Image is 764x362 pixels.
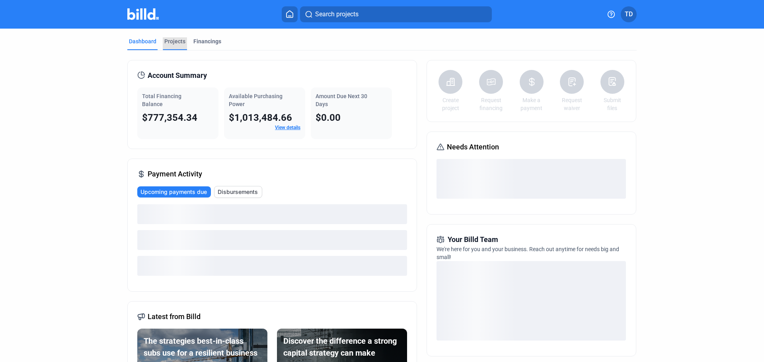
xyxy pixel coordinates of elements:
div: loading [137,204,407,224]
span: $1,013,484.66 [229,112,292,123]
div: loading [137,230,407,250]
span: $777,354.34 [142,112,197,123]
div: Financings [193,37,221,45]
span: We're here for you and your business. Reach out anytime for needs big and small! [437,246,619,260]
div: loading [137,256,407,276]
span: TD [625,10,633,19]
a: View details [275,125,300,130]
div: loading [437,159,626,199]
button: Upcoming payments due [137,186,211,197]
span: Total Financing Balance [142,93,181,107]
a: Request financing [477,96,505,112]
button: Disbursements [214,186,262,198]
a: Create project [437,96,464,112]
div: Projects [164,37,185,45]
span: Disbursements [218,188,258,196]
span: Needs Attention [447,141,499,153]
button: Search projects [300,6,492,22]
span: Account Summary [148,70,207,81]
div: Dashboard [129,37,156,45]
span: Your Billd Team [448,234,498,245]
span: Latest from Billd [148,311,201,322]
span: Amount Due Next 30 Days [316,93,367,107]
div: loading [437,261,626,341]
a: Make a payment [518,96,546,112]
span: Payment Activity [148,168,202,180]
span: Upcoming payments due [140,188,207,196]
img: Billd Company Logo [127,8,159,20]
div: Discover the difference a strong capital strategy can make [283,335,401,359]
div: The strategies best-in-class subs use for a resilient business [144,335,261,359]
span: Search projects [315,10,359,19]
button: TD [621,6,637,22]
a: Request waiver [558,96,586,112]
a: Submit files [598,96,626,112]
span: $0.00 [316,112,341,123]
span: Available Purchasing Power [229,93,283,107]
